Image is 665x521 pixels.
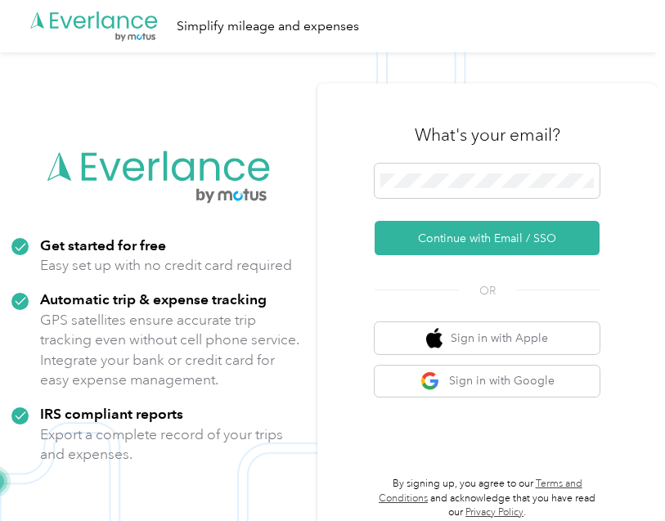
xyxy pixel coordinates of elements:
span: OR [459,282,516,299]
p: Export a complete record of your trips and expenses. [40,424,306,465]
h3: What's your email? [415,124,560,146]
strong: IRS compliant reports [40,405,183,422]
strong: Get started for free [40,236,166,254]
strong: Automatic trip & expense tracking [40,290,267,308]
a: Terms and Conditions [379,478,582,505]
div: Simplify mileage and expenses [177,16,359,37]
button: Continue with Email / SSO [375,221,600,255]
a: Privacy Policy [465,506,523,519]
button: apple logoSign in with Apple [375,322,600,354]
button: google logoSign in with Google [375,366,600,397]
img: apple logo [426,328,443,348]
p: Easy set up with no credit card required [40,255,292,276]
img: google logo [420,371,441,392]
p: By signing up, you agree to our and acknowledge that you have read our . [375,477,600,520]
p: GPS satellites ensure accurate trip tracking even without cell phone service. Integrate your bank... [40,310,306,390]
